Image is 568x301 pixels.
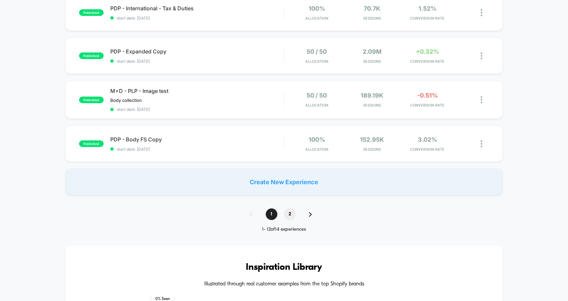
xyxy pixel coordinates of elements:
span: Allocation [305,59,328,64]
img: close [481,9,482,16]
span: PDP - Body FS Copy [110,136,284,143]
span: Sessions [346,16,398,21]
span: 50 / 50 [307,48,327,55]
span: CONVERSION RATE [401,59,453,64]
span: CONVERSION RATE [401,16,453,21]
span: Allocation [305,16,328,21]
div: Create New Experience [65,169,503,195]
span: 2 [284,208,296,220]
span: Allocation [305,147,328,152]
span: Sessions [346,147,398,152]
span: 2.09M [363,48,382,55]
h4: Illustrated through real customer examples from the top Shopify brands [85,281,483,287]
span: 100% [309,5,325,12]
span: published [79,97,104,103]
span: M+D - PLP - Image test [110,88,284,94]
span: -0.51% [417,92,438,99]
span: start date: [DATE] [110,59,284,64]
span: 1 [266,208,277,220]
span: 100% [309,136,325,143]
span: 152.95k [360,136,384,143]
span: published [79,9,104,16]
span: 3.02% [418,136,437,143]
span: PDP - Expanded Copy [110,48,284,55]
span: 70.7k [364,5,380,12]
span: Sessions [346,103,398,108]
span: start date: [DATE] [110,16,284,21]
span: Allocation [305,103,328,108]
span: PDP - International - Tax & Duties [110,5,284,12]
span: 50 / 50 [307,92,327,99]
span: +0.32% [416,48,439,55]
h3: Inspiration Library [85,262,483,273]
span: 189.19k [361,92,383,99]
span: Body collection [110,98,142,103]
img: pagination forward [309,212,312,217]
div: 1 - 12 of 14 experiences [243,227,325,232]
img: close [481,52,482,59]
span: Sessions [346,59,398,64]
span: CONVERSION RATE [401,147,453,152]
span: 1.52% [419,5,436,12]
span: CONVERSION RATE [401,103,453,108]
span: published [79,52,104,59]
span: start date: [DATE] [110,107,284,112]
img: close [481,140,482,147]
span: published [79,140,104,147]
img: close [481,96,482,103]
span: start date: [DATE] [110,147,284,152]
